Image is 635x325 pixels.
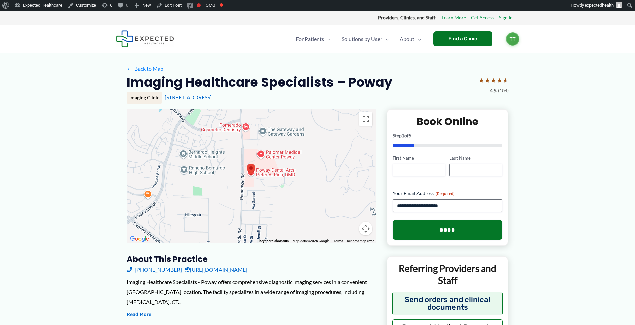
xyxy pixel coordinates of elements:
a: TT [506,32,519,46]
div: Imaging Healthcare Specialists - Poway offers comprehensive diagnostic imaging services in a conv... [127,277,376,307]
span: For Patients [296,27,324,51]
span: ★ [478,74,484,86]
a: [STREET_ADDRESS] [165,94,212,100]
label: First Name [393,155,445,161]
img: Google [128,235,151,243]
div: Imaging Clinic [127,92,162,104]
span: ← [127,65,133,72]
a: [PHONE_NUMBER] [127,265,182,275]
span: ★ [484,74,490,86]
a: For PatientsMenu Toggle [290,27,336,51]
span: 4.5 [490,86,497,95]
label: Your Email Address [393,190,503,197]
p: Referring Providers and Staff [392,262,503,287]
span: expectedhealth [585,3,614,8]
button: Toggle fullscreen view [359,112,372,126]
a: Find a Clinic [433,31,492,46]
h3: About this practice [127,254,376,265]
a: [URL][DOMAIN_NAME] [185,265,247,275]
span: ★ [497,74,503,86]
nav: Primary Site Navigation [290,27,427,51]
button: Send orders and clinical documents [392,292,503,315]
a: AboutMenu Toggle [394,27,427,51]
span: 1 [402,133,404,138]
span: (104) [498,86,509,95]
a: Open this area in Google Maps (opens a new window) [128,235,151,243]
div: Focus keyphrase not set [197,3,201,7]
label: Last Name [449,155,502,161]
span: ★ [490,74,497,86]
span: 5 [409,133,411,138]
span: ★ [503,74,509,86]
strong: Providers, Clinics, and Staff: [378,15,437,21]
a: Learn More [442,13,466,22]
a: Sign In [499,13,513,22]
button: Map camera controls [359,222,372,235]
button: Keyboard shortcuts [259,239,289,243]
a: Solutions by UserMenu Toggle [336,27,394,51]
span: Menu Toggle [414,27,421,51]
button: Read More [127,311,151,319]
h2: Book Online [393,115,503,128]
h2: Imaging Healthcare Specialists – Poway [127,74,392,90]
span: Menu Toggle [382,27,389,51]
span: (Required) [436,191,455,196]
p: Step of [393,133,503,138]
span: Menu Toggle [324,27,331,51]
a: ←Back to Map [127,64,163,74]
a: Terms (opens in new tab) [333,239,343,243]
a: Get Access [471,13,494,22]
img: Expected Healthcare Logo - side, dark font, small [116,30,174,47]
span: Map data ©2025 Google [293,239,329,243]
a: Report a map error [347,239,374,243]
span: Solutions by User [342,27,382,51]
span: About [400,27,414,51]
